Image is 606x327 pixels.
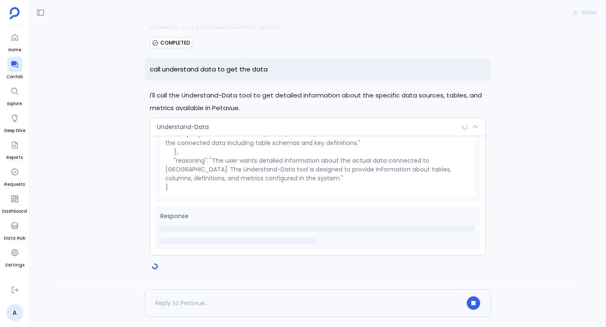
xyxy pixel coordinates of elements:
[4,127,25,134] span: Deep Dive
[6,304,23,321] a: A
[7,47,22,53] span: Home
[2,208,27,215] span: Dashboard
[4,111,25,134] a: Deep Dive
[6,154,23,161] span: Reports
[157,123,209,131] span: Understand-Data
[4,164,25,188] a: Requests
[4,218,25,242] a: Data Hub
[5,262,24,269] span: Settings
[150,89,486,114] p: I'll call the Understand-Data tool to get detailed information about the specific data sources, t...
[6,137,23,161] a: Reports
[160,40,190,46] span: COMPLETED
[5,245,24,269] a: Settings
[6,57,23,80] a: Confab
[160,98,475,197] pre: { "name": "Understand-Data", "args": { "query": "What data sources, tables, columns, and metrics ...
[145,58,491,81] p: call understand data to get the data
[7,30,22,53] a: Home
[7,100,22,107] span: Explore
[4,235,25,242] span: Data Hub
[160,212,475,221] span: Response
[2,191,27,215] a: Dashboard
[6,74,23,80] span: Confab
[4,181,25,188] span: Requests
[7,84,22,107] a: Explore
[10,7,20,20] img: petavue logo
